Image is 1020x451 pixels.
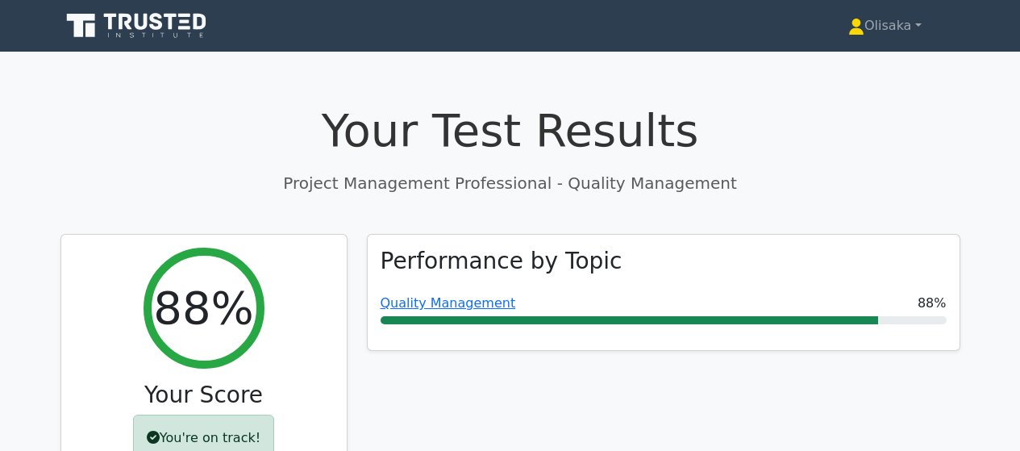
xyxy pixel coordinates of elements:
a: Olisaka [810,10,960,42]
p: Project Management Professional - Quality Management [60,171,960,195]
h1: Your Test Results [60,103,960,157]
h3: Your Score [74,382,334,409]
a: Quality Management [381,295,516,311]
h3: Performance by Topic [381,248,622,275]
h2: 88% [153,281,253,335]
span: 88% [918,294,947,313]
